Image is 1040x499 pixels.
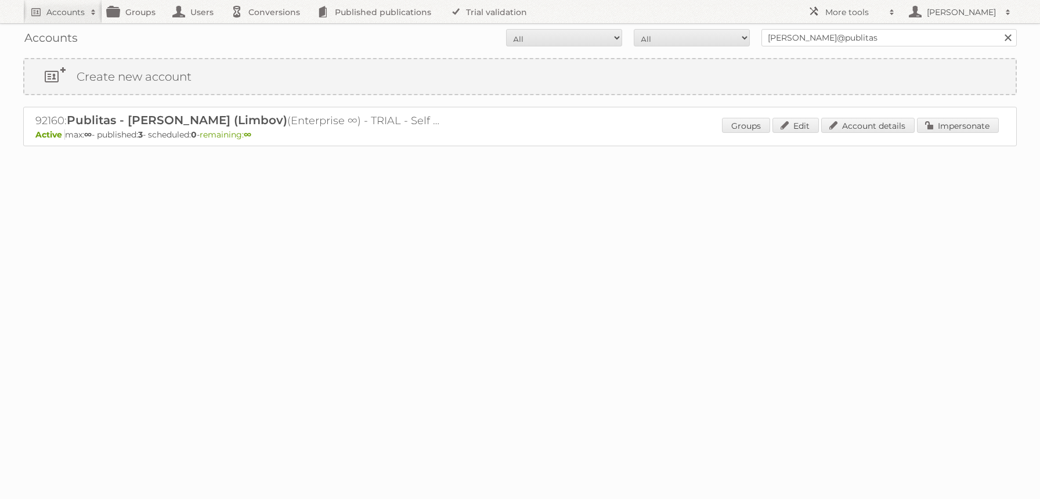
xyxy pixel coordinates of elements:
p: max: - published: - scheduled: - [35,129,1005,140]
h2: [PERSON_NAME] [924,6,999,18]
strong: ∞ [244,129,251,140]
span: Publitas - [PERSON_NAME] (Limbov) [67,113,287,127]
a: Edit [772,118,819,133]
a: Groups [722,118,770,133]
a: Create new account [24,59,1016,94]
h2: 92160: (Enterprise ∞) - TRIAL - Self Service [35,113,442,128]
strong: 0 [191,129,197,140]
span: Active [35,129,65,140]
span: remaining: [200,129,251,140]
a: Account details [821,118,915,133]
a: Impersonate [917,118,999,133]
h2: More tools [825,6,883,18]
strong: 3 [138,129,143,140]
h2: Accounts [46,6,85,18]
strong: ∞ [84,129,92,140]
